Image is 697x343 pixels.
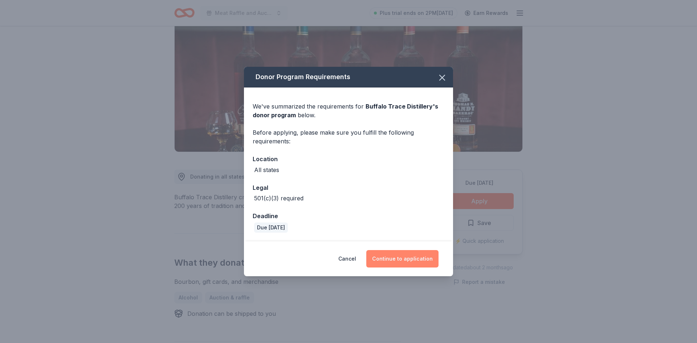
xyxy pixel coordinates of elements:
[244,67,453,87] div: Donor Program Requirements
[253,211,444,221] div: Deadline
[253,154,444,164] div: Location
[253,128,444,146] div: Before applying, please make sure you fulfill the following requirements:
[253,102,444,119] div: We've summarized the requirements for below.
[253,183,444,192] div: Legal
[366,250,439,268] button: Continue to application
[338,250,356,268] button: Cancel
[254,194,303,203] div: 501(c)(3) required
[254,222,288,233] div: Due [DATE]
[254,166,279,174] div: All states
